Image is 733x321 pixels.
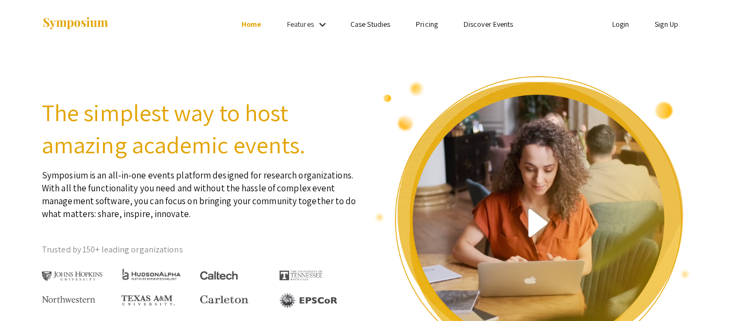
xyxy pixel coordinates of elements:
img: Northwestern [42,296,96,302]
img: Caltech [200,271,238,280]
img: Symposium by ForagerOne [42,17,109,31]
mat-icon: Expand Features list [316,18,329,31]
a: Case Studies [350,19,390,29]
img: The University of Tennessee [280,271,322,280]
p: Symposium is an all-in-one events platform designed for research organizations. With all the func... [42,161,358,220]
img: HudsonAlpha [121,268,182,280]
h2: The simplest way to host amazing academic events. [42,96,358,161]
img: Johns Hopkins University [42,271,102,281]
a: Features [287,19,314,29]
a: Home [241,19,261,29]
img: EPSCOR [280,293,339,308]
a: Login [612,19,629,29]
a: Discover Events [464,19,514,29]
a: Pricing [416,19,438,29]
img: Carleton [200,295,248,304]
img: Texas A&M University [121,295,175,306]
p: Trusted by 150+ leading organizations [42,242,358,258]
a: Sign Up [655,19,678,29]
